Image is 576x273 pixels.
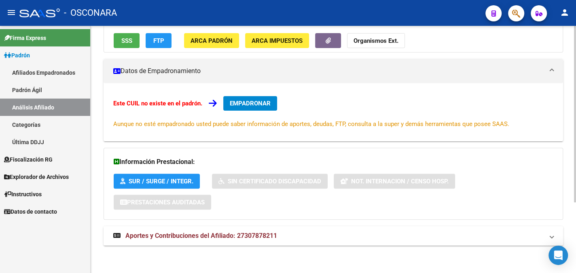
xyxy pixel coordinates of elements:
span: Sin Certificado Discapacidad [228,178,321,185]
button: Sin Certificado Discapacidad [212,174,328,189]
span: Explorador de Archivos [4,172,69,181]
span: - OSCONARA [64,4,117,22]
mat-icon: menu [6,8,16,17]
strong: Organismos Ext. [354,37,398,44]
span: SUR / SURGE / INTEGR. [129,178,193,185]
span: Prestaciones Auditadas [127,199,205,206]
mat-icon: person [560,8,570,17]
span: Aportes y Contribuciones del Afiliado: 27307878211 [125,232,277,239]
button: FTP [146,33,172,48]
span: Padrón [4,51,30,60]
button: Not. Internacion / Censo Hosp. [334,174,455,189]
button: ARCA Padrón [184,33,239,48]
button: ARCA Impuestos [245,33,309,48]
span: ARCA Impuestos [252,37,303,44]
span: Instructivos [4,190,42,199]
button: SUR / SURGE / INTEGR. [114,174,200,189]
mat-panel-title: Datos de Empadronamiento [113,67,544,76]
h3: Información Prestacional: [114,156,553,168]
strong: Este CUIL no existe en el padrón. [113,100,202,107]
button: SSS [114,33,140,48]
span: Fiscalización RG [4,155,53,164]
span: FTP [153,37,164,44]
mat-expansion-panel-header: Aportes y Contribuciones del Afiliado: 27307878211 [104,226,563,246]
mat-expansion-panel-header: Datos de Empadronamiento [104,59,563,83]
button: EMPADRONAR [223,96,277,111]
span: Firma Express [4,34,46,42]
button: Organismos Ext. [347,33,405,48]
span: Not. Internacion / Censo Hosp. [351,178,449,185]
div: Open Intercom Messenger [548,246,568,265]
span: SSS [121,37,132,44]
button: Prestaciones Auditadas [114,195,211,210]
span: Datos de contacto [4,207,57,216]
span: EMPADRONAR [230,100,271,107]
span: ARCA Padrón [191,37,233,44]
span: Aunque no esté empadronado usted puede saber información de aportes, deudas, FTP, consulta a la s... [113,120,509,128]
div: Datos de Empadronamiento [104,83,563,141]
